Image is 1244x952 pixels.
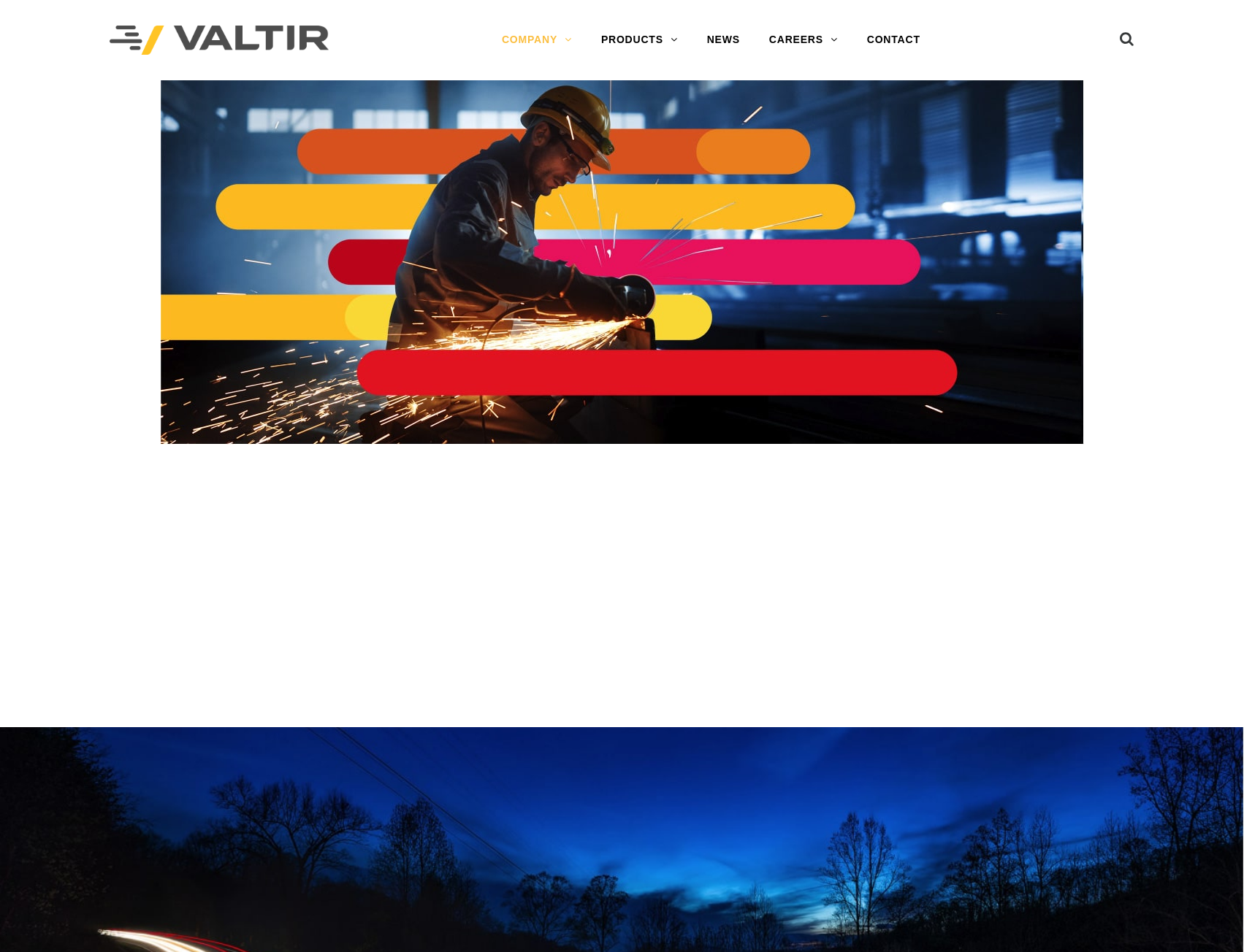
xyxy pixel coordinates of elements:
img: Valtir [110,26,329,55]
a: CAREERS [755,26,852,55]
a: COMPANY [487,26,587,55]
a: CONTACT [852,26,935,55]
a: NEWS [692,26,755,55]
a: PRODUCTS [587,26,692,55]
